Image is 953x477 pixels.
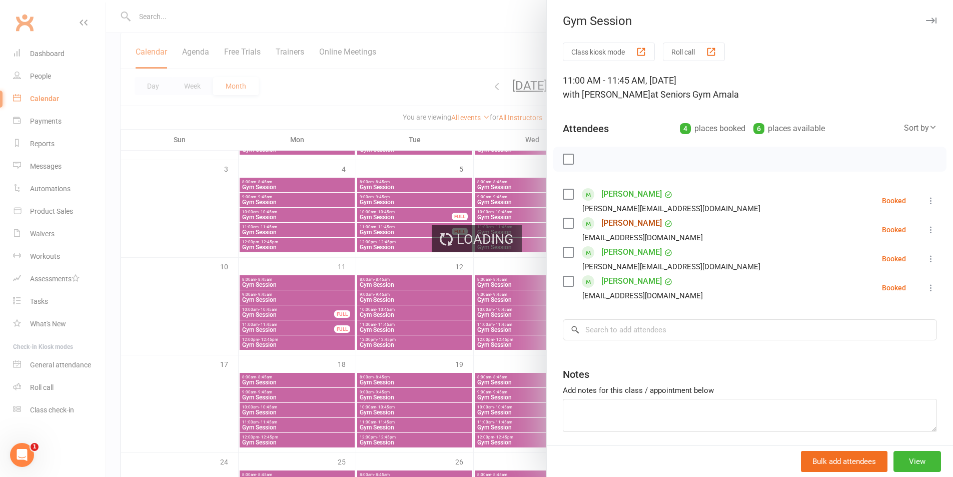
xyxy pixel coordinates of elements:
[753,123,764,134] div: 6
[882,284,906,291] div: Booked
[882,255,906,262] div: Booked
[882,197,906,204] div: Booked
[563,367,589,381] div: Notes
[582,260,760,273] div: [PERSON_NAME][EMAIL_ADDRESS][DOMAIN_NAME]
[563,89,650,100] span: with [PERSON_NAME]
[563,74,937,102] div: 11:00 AM - 11:45 AM, [DATE]
[680,123,691,134] div: 4
[601,273,662,289] a: [PERSON_NAME]
[904,122,937,135] div: Sort by
[663,43,725,61] button: Roll call
[882,226,906,233] div: Booked
[753,122,825,136] div: places available
[563,384,937,396] div: Add notes for this class / appointment below
[601,215,662,231] a: [PERSON_NAME]
[547,14,953,28] div: Gym Session
[601,244,662,260] a: [PERSON_NAME]
[563,43,655,61] button: Class kiosk mode
[582,231,703,244] div: [EMAIL_ADDRESS][DOMAIN_NAME]
[801,451,887,472] button: Bulk add attendees
[582,289,703,302] div: [EMAIL_ADDRESS][DOMAIN_NAME]
[563,122,609,136] div: Attendees
[650,89,739,100] span: at Seniors Gym Amala
[563,319,937,340] input: Search to add attendees
[10,443,34,467] iframe: Intercom live chat
[31,443,39,451] span: 1
[680,122,745,136] div: places booked
[893,451,941,472] button: View
[582,202,760,215] div: [PERSON_NAME][EMAIL_ADDRESS][DOMAIN_NAME]
[601,186,662,202] a: [PERSON_NAME]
